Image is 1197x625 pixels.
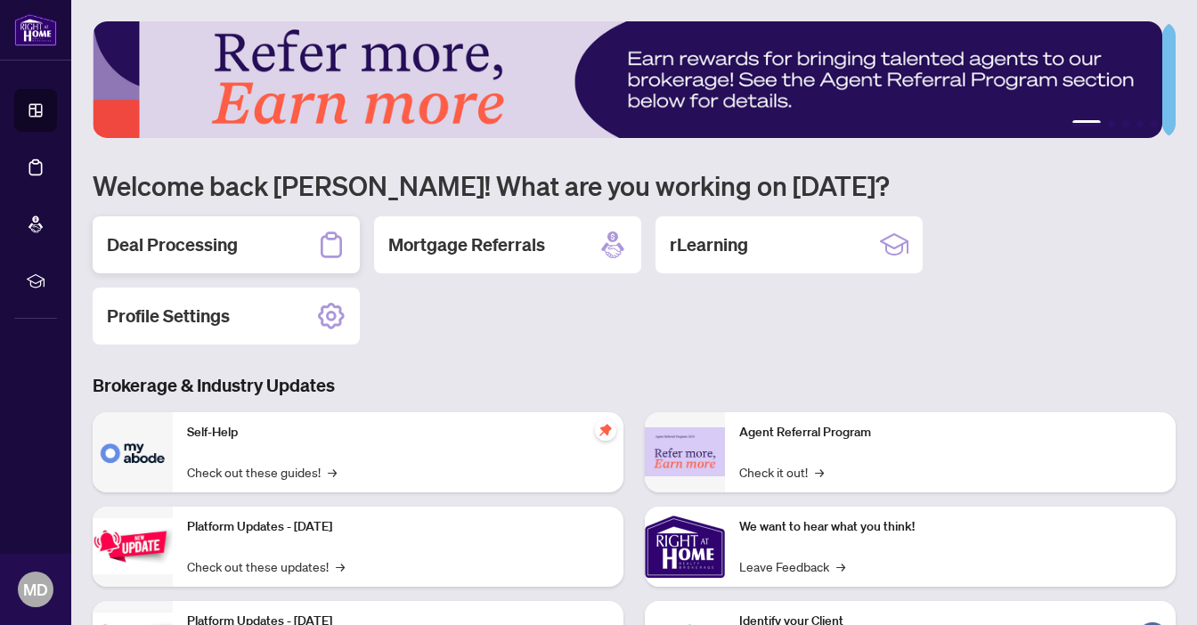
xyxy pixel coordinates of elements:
[645,507,725,587] img: We want to hear what you think!
[1072,120,1101,127] button: 1
[187,517,609,537] p: Platform Updates - [DATE]
[187,462,337,482] a: Check out these guides!→
[1136,120,1144,127] button: 4
[14,13,57,46] img: logo
[1108,120,1115,127] button: 2
[93,373,1176,398] h3: Brokerage & Industry Updates
[1151,120,1158,127] button: 5
[187,556,345,576] a: Check out these updates!→
[739,517,1161,537] p: We want to hear what you think!
[187,423,609,442] p: Self-Help
[836,556,845,576] span: →
[815,462,824,482] span: →
[93,518,173,574] img: Platform Updates - July 21, 2025
[739,462,824,482] a: Check it out!→
[739,556,845,576] a: Leave Feedback→
[388,232,545,257] h2: Mortgage Referrals
[93,168,1176,202] h1: Welcome back [PERSON_NAME]! What are you working on [DATE]?
[595,419,616,441] span: pushpin
[23,577,48,602] span: MD
[1122,120,1129,127] button: 3
[670,232,748,257] h2: rLearning
[93,412,173,492] img: Self-Help
[107,232,238,257] h2: Deal Processing
[336,556,345,576] span: →
[739,423,1161,442] p: Agent Referral Program
[93,21,1162,138] img: Slide 0
[328,462,337,482] span: →
[645,427,725,476] img: Agent Referral Program
[1126,563,1179,616] button: Open asap
[107,304,230,329] h2: Profile Settings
